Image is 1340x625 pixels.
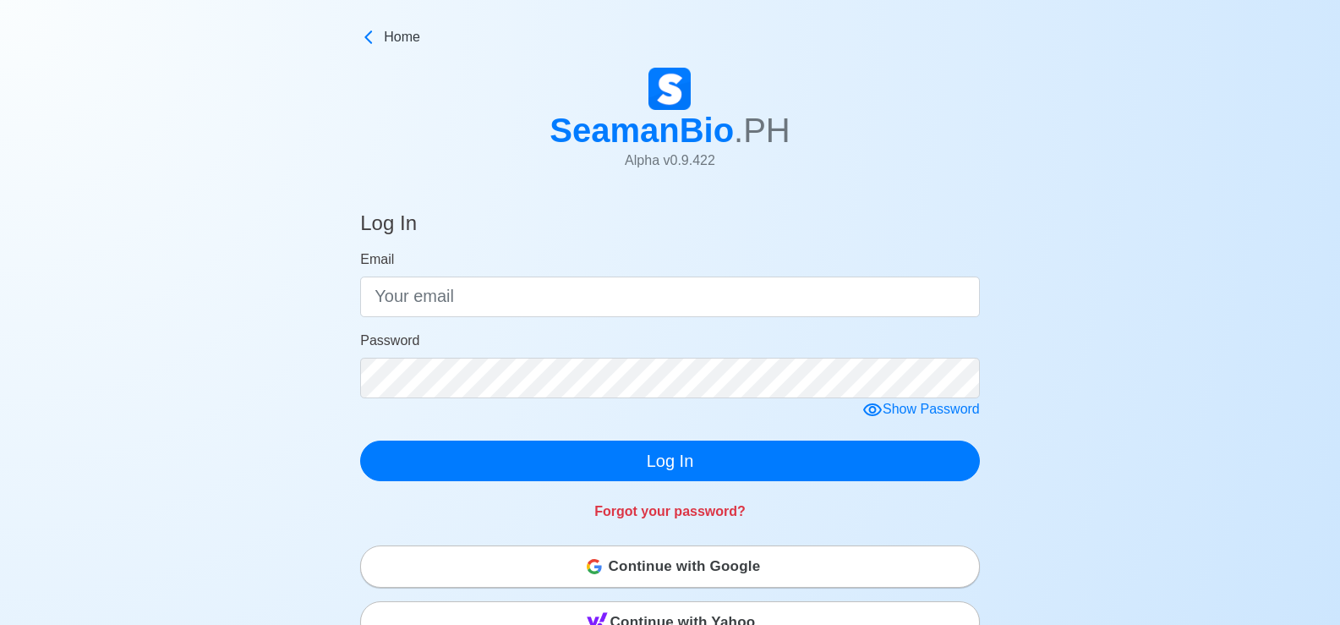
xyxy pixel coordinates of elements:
button: Continue with Google [360,546,980,588]
a: SeamanBio.PHAlpha v0.9.422 [550,68,790,184]
a: Forgot your password? [594,504,746,518]
input: Your email [360,277,980,317]
span: Home [384,27,420,47]
span: Continue with Google [609,550,761,584]
img: Logo [648,68,691,110]
p: Alpha v 0.9.422 [550,151,790,171]
h1: SeamanBio [550,110,790,151]
button: Log In [360,441,980,481]
span: .PH [734,112,790,149]
a: Home [360,27,980,47]
h4: Log In [360,211,417,243]
div: Show Password [862,399,980,420]
span: Password [360,333,419,348]
span: Email [360,252,394,266]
